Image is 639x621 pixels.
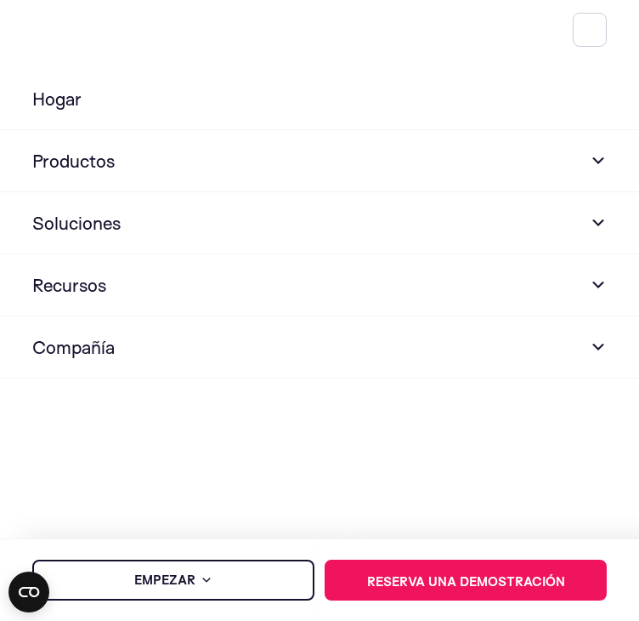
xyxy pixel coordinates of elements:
button: Open CMP widget [8,572,49,612]
font: Hogar [32,88,82,110]
font: Empezar [134,572,195,588]
a: Reserva una demostración [325,560,607,601]
font: Reserva una demostración [367,573,565,590]
font: Soluciones [32,212,121,234]
a: Empezar [32,560,314,601]
font: Compañía [32,336,115,358]
font: Productos [32,150,115,172]
button: Alternar menú [573,13,607,47]
font: Recursos [32,274,106,296]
